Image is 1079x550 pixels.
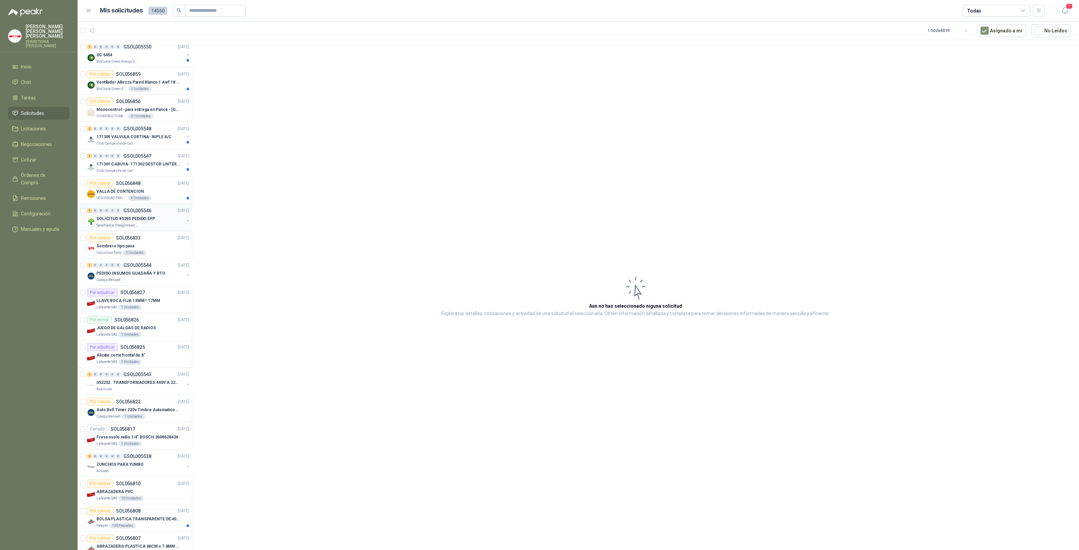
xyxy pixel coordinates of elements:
button: No Leídos [1031,24,1071,37]
p: ABRAZADERA PVC [96,489,133,495]
div: Por adjudicar [87,343,118,351]
p: Ventilador Altezza Pared Blanco 1 Awf-18 Pro Balinera [96,79,180,86]
p: Colegio Bennett [96,277,120,283]
p: Lafayette SAS [96,332,117,337]
a: 2 0 0 0 0 0 GSOL005550[DATE] Company LogoSC 6454BioCosta Green Energy S.A.S [87,43,191,64]
p: ZUNCHOS PARA YUMBO [96,461,144,468]
p: Club Campestre de Cali [96,141,133,146]
p: Club Campestre de Cali [96,168,133,174]
div: 0 [116,263,121,268]
img: Company Logo [87,54,95,62]
button: 7 [1059,5,1071,17]
div: 0 [104,154,109,158]
div: 0 [116,154,121,158]
span: Manuales y ayuda [21,225,59,233]
p: Lafayette SAS [96,359,117,365]
a: Remisiones [8,192,69,205]
p: [DATE] [178,535,189,542]
p: SOL056807 [116,536,141,541]
div: 0 [116,126,121,131]
p: Monocontrol - para entrega en Pance - [GEOGRAPHIC_DATA] [96,106,180,113]
div: 4 [87,454,92,459]
div: 1 Unidades [128,86,151,92]
img: Company Logo [87,354,95,362]
span: Inicio [21,63,32,70]
p: SOL056859 [116,72,141,77]
p: [DATE] [178,208,189,214]
div: 0 [98,126,104,131]
a: 4 0 0 0 0 0 GSOL005547[DATE] Company Logo171301 CABUYA- 171302 DESTOR LINTER- 171305 PINZAClub Ca... [87,152,191,174]
div: 2 [87,44,92,49]
div: Por enviar [87,316,112,324]
div: Por cotizar [87,234,113,242]
a: 1 0 0 0 0 0 GSOL005544[DATE] Company LogoPEDIDO INSUMOS GUADAÑA Y BTOColegio Bennett [87,261,191,283]
div: 4 [87,154,92,158]
div: 0 [104,126,109,131]
p: GSOL005543 [123,372,151,377]
p: [DATE] [178,344,189,350]
p: FERRETERIA [PERSON_NAME] [26,40,69,48]
p: Salamanca Oleaginosas SAS [96,223,139,228]
p: ABRAZADERA PLASTICA 60CM x 7.6MM ANCHA [96,543,180,550]
div: 0 [110,454,115,459]
p: Colegio Bennett [96,414,120,419]
p: SOL056810 [116,481,141,486]
div: Por cotizar [87,480,113,488]
span: Chat [21,79,31,86]
p: [DATE] [178,399,189,405]
img: Company Logo [87,163,95,171]
div: 31 Unidades [128,114,153,119]
div: 5 [87,208,92,213]
div: 1 Unidades [118,359,142,365]
p: Auto Bell Timer 220v Timbre Automatico Para Colegios, Indust [96,407,180,413]
div: Por adjudicar [87,288,118,297]
p: Lafayette SAS [96,496,117,501]
img: Company Logo [8,30,21,42]
p: JUEGO DE GALGAS DE RADIOS [96,325,156,331]
p: VALLA DE CONTENCION [96,188,144,195]
div: 0 [93,154,98,158]
div: Por cotizar [87,97,113,105]
img: Company Logo [87,436,95,444]
div: 0 [93,454,98,459]
a: Por cotizarSOL056848[DATE] Company LogoVALLA DE CONTENCIONSEGURIDAD PROVISER LTDA4 Unidades [78,177,192,204]
img: Company Logo [87,518,95,526]
p: [DATE] [178,98,189,105]
p: SOL056856 [116,99,141,104]
a: Por cotizarSOL056856[DATE] Company LogoMonocontrol - para entrega en Pance - [GEOGRAPHIC_DATA]CON... [78,95,192,122]
p: [DATE] [178,44,189,50]
span: Solicitudes [21,110,44,117]
div: Por cotizar [87,534,113,542]
a: Negociaciones [8,138,69,151]
p: Lafayette SAS [96,441,117,447]
a: Por adjudicarSOL056825[DATE] Company LogoAlicate corte frontal de 8"Lafayette SAS1 Unidades [78,340,192,368]
a: Por enviarSOL056826[DATE] Company LogoJUEGO DE GALGAS DE RADIOSLafayette SAS1 Unidades [78,313,192,340]
button: Asignado a mi [977,24,1026,37]
div: 0 [93,372,98,377]
p: Explora los detalles, cotizaciones y actividad de una solicitud al seleccionarla. Obtén informaci... [441,310,830,318]
a: Por cotizarSOL056810[DATE] Company LogoABRAZADERA PVCLafayette SAS10 Unidades [78,477,192,504]
div: 0 [110,154,115,158]
div: 0 [116,44,121,49]
p: SOL056817 [111,427,135,431]
div: Todas [967,7,981,14]
span: 7 [1066,3,1073,9]
a: Cotizar [8,153,69,166]
p: 171301 CABUYA- 171302 DESTOR LINTER- 171305 PINZA [96,161,180,167]
div: 1 Unidades [118,332,142,337]
a: Tareas [8,91,69,104]
p: [DATE] [178,289,189,296]
a: Por adjudicarSOL056827[DATE] Company LogoLLAVE BOCA FIJA 13MM * 17MMLafayette SAS1 Unidades [78,286,192,313]
p: [DATE] [178,371,189,378]
div: 0 [116,208,121,213]
p: GSOL005546 [123,208,151,213]
div: 0 [110,44,115,49]
div: 0 [104,372,109,377]
div: 2 [87,126,92,131]
span: Configuración [21,210,51,217]
div: Por cotizar [87,179,113,187]
img: Company Logo [87,108,95,116]
img: Company Logo [87,381,95,389]
div: 0 [110,372,115,377]
p: PEDIDO INSUMOS GUADAÑA Y BTO [96,270,165,277]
